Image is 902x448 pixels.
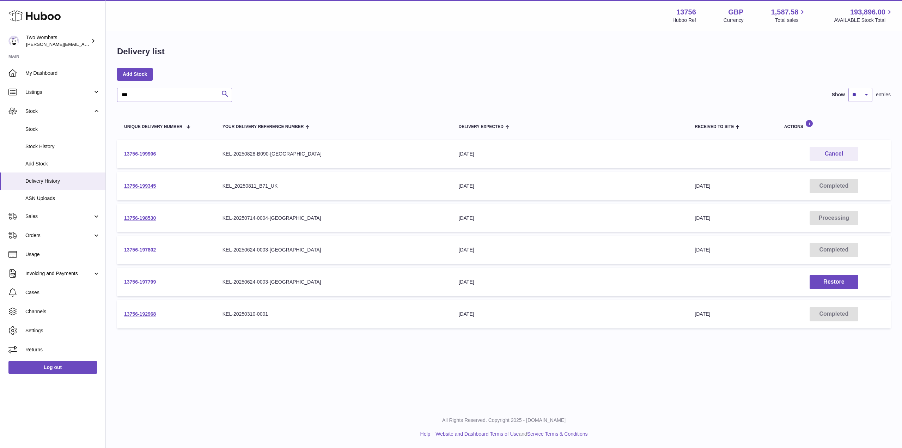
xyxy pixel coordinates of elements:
[26,41,179,47] span: [PERSON_NAME][EMAIL_ADDRESS][PERSON_NAME][DOMAIN_NAME]
[695,247,710,253] span: [DATE]
[832,91,845,98] label: Show
[695,183,710,189] span: [DATE]
[223,311,445,317] div: KEL-20250310-0001
[433,431,587,437] li: and
[775,17,806,24] span: Total sales
[850,7,885,17] span: 193,896.00
[459,215,681,222] div: [DATE]
[25,213,93,220] span: Sales
[25,143,100,150] span: Stock History
[459,183,681,189] div: [DATE]
[676,7,696,17] strong: 13756
[223,183,445,189] div: KEL_20250811_B71_UK
[25,195,100,202] span: ASN Uploads
[435,431,519,437] a: Website and Dashboard Terms of Use
[223,215,445,222] div: KEL-20250714-0004-[GEOGRAPHIC_DATA]
[25,178,100,184] span: Delivery History
[771,7,807,24] a: 1,587.58 Total sales
[25,327,100,334] span: Settings
[420,431,431,437] a: Help
[25,289,100,296] span: Cases
[25,161,100,167] span: Add Stock
[117,68,153,80] a: Add Stock
[672,17,696,24] div: Huboo Ref
[25,108,93,115] span: Stock
[25,70,100,77] span: My Dashboard
[25,346,100,353] span: Returns
[695,215,710,221] span: [DATE]
[124,151,156,157] a: 13756-199906
[124,215,156,221] a: 13756-198530
[223,247,445,253] div: KEL-20250624-0003-[GEOGRAPHIC_DATA]
[459,151,681,157] div: [DATE]
[771,7,799,17] span: 1,587.58
[25,232,93,239] span: Orders
[111,417,896,424] p: All Rights Reserved. Copyright 2025 - [DOMAIN_NAME]
[124,311,156,317] a: 13756-192968
[124,247,156,253] a: 13756-197802
[834,17,894,24] span: AVAILABLE Stock Total
[124,183,156,189] a: 13756-199345
[25,270,93,277] span: Invoicing and Payments
[8,36,19,46] img: philip.carroll@twowombats.com
[26,34,90,48] div: Two Wombats
[25,89,93,96] span: Listings
[876,91,891,98] span: entries
[223,125,304,129] span: Your Delivery Reference Number
[25,308,100,315] span: Channels
[223,279,445,285] div: KEL-20250624-0003-[GEOGRAPHIC_DATA]
[810,147,858,161] button: Cancel
[695,311,710,317] span: [DATE]
[459,279,681,285] div: [DATE]
[459,247,681,253] div: [DATE]
[117,46,165,57] h1: Delivery list
[223,151,445,157] div: KEL-20250828-B090-[GEOGRAPHIC_DATA]
[810,275,858,289] button: Restore
[459,311,681,317] div: [DATE]
[459,125,504,129] span: Delivery Expected
[8,361,97,374] a: Log out
[25,126,100,133] span: Stock
[724,17,744,24] div: Currency
[728,7,743,17] strong: GBP
[784,120,884,129] div: Actions
[124,279,156,285] a: 13756-197799
[25,251,100,258] span: Usage
[695,125,734,129] span: Received to Site
[527,431,588,437] a: Service Terms & Conditions
[834,7,894,24] a: 193,896.00 AVAILABLE Stock Total
[124,125,182,129] span: Unique Delivery Number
